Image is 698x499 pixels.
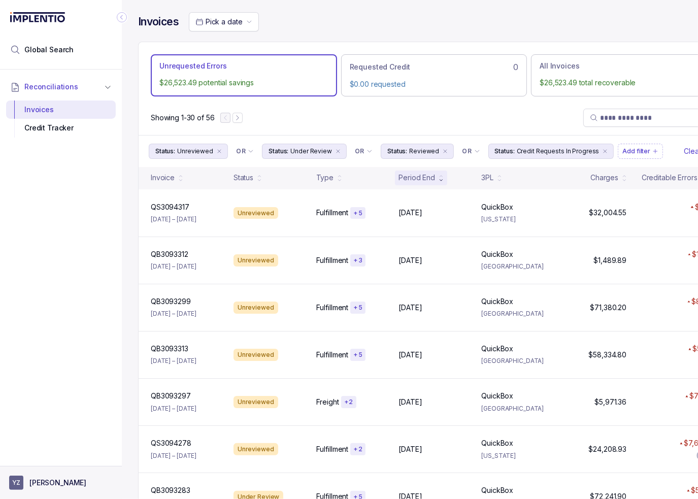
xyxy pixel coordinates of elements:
[458,144,484,158] button: Filter Chip Connector undefined
[688,348,691,350] img: red pointer upwards
[14,101,108,119] div: Invoices
[590,173,618,183] div: Charges
[622,146,650,156] p: Add filter
[690,206,693,208] img: red pointer upwards
[685,395,688,397] img: red pointer upwards
[151,356,196,366] p: [DATE] – [DATE]
[399,350,422,360] p: [DATE]
[262,144,347,159] button: Filter Chip Under Review
[353,351,362,359] p: + 5
[481,261,552,272] p: [GEOGRAPHIC_DATA]
[589,444,627,454] p: $24,208.93
[517,146,600,156] p: Credit Requests In Progress
[344,398,353,406] p: + 2
[601,147,609,155] div: remove content
[151,113,214,123] p: Showing 1-30 of 56
[151,438,191,448] p: QS3094278
[687,489,690,492] img: red pointer upwards
[353,445,362,453] p: + 2
[6,76,116,98] button: Reconciliations
[495,146,515,156] p: Status:
[351,144,377,158] button: Filter Chip Connector undefined
[206,17,242,26] span: Pick a date
[6,98,116,140] div: Reconciliations
[355,147,364,155] p: OR
[151,296,191,307] p: QB3093299
[151,344,188,354] p: QB3093313
[481,485,513,495] p: QuickBox
[151,451,196,461] p: [DATE] – [DATE]
[234,254,278,267] div: Unreviewed
[269,146,288,156] p: Status:
[151,404,196,414] p: [DATE] – [DATE]
[481,356,552,366] p: [GEOGRAPHIC_DATA]
[215,147,223,155] div: remove content
[481,214,552,224] p: [US_STATE]
[353,256,362,264] p: + 3
[151,214,196,224] p: [DATE] – [DATE]
[316,173,334,183] div: Type
[590,303,627,313] p: $71,380.20
[189,12,259,31] button: Date Range Picker
[155,146,175,156] p: Status:
[589,350,627,360] p: $58,334.80
[151,113,214,123] div: Remaining page entries
[481,309,552,319] p: [GEOGRAPHIC_DATA]
[159,61,226,71] p: Unrequested Errors
[481,391,513,401] p: QuickBox
[234,207,278,219] div: Unreviewed
[462,147,480,155] li: Filter Chip Connector undefined
[236,147,254,155] li: Filter Chip Connector undefined
[151,249,188,259] p: QB3093312
[234,443,278,455] div: Unreviewed
[177,146,213,156] p: Unreviewed
[316,350,348,360] p: Fulfillment
[350,61,519,73] div: 0
[618,144,663,159] button: Filter Chip Add filter
[151,173,175,183] div: Invoice
[399,173,436,183] div: Period End
[481,249,513,259] p: QuickBox
[441,147,449,155] div: remove content
[236,147,246,155] p: OR
[316,303,348,313] p: Fulfillment
[316,444,348,454] p: Fulfillment
[116,11,128,23] div: Collapse Icon
[399,208,422,218] p: [DATE]
[234,349,278,361] div: Unreviewed
[151,485,190,495] p: QB3093283
[481,202,513,212] p: QuickBox
[350,62,411,72] p: Requested Credit
[409,146,439,156] p: Reviewed
[688,253,691,256] img: red pointer upwards
[9,476,23,490] span: User initials
[316,255,348,265] p: Fulfillment
[24,82,78,92] span: Reconciliations
[462,147,472,155] p: OR
[151,391,191,401] p: QB3093297
[488,144,614,159] button: Filter Chip Credit Requests In Progress
[151,202,189,212] p: QS3094317
[481,173,493,183] div: 3PL
[589,208,627,218] p: $32,004.55
[149,144,228,159] button: Filter Chip Unreviewed
[138,15,179,29] h4: Invoices
[481,404,552,414] p: [GEOGRAPHIC_DATA]
[159,78,328,88] p: $26,523.49 potential savings
[149,144,682,159] ul: Filter Group
[334,147,342,155] div: remove content
[353,209,362,217] p: + 5
[481,344,513,354] p: QuickBox
[350,79,519,89] p: $0.00 requested
[540,61,579,71] p: All Invoices
[353,304,362,312] p: + 5
[594,397,626,407] p: $5,971.36
[316,208,348,218] p: Fulfillment
[481,438,513,448] p: QuickBox
[14,119,108,137] div: Credit Tracker
[234,396,278,408] div: Unreviewed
